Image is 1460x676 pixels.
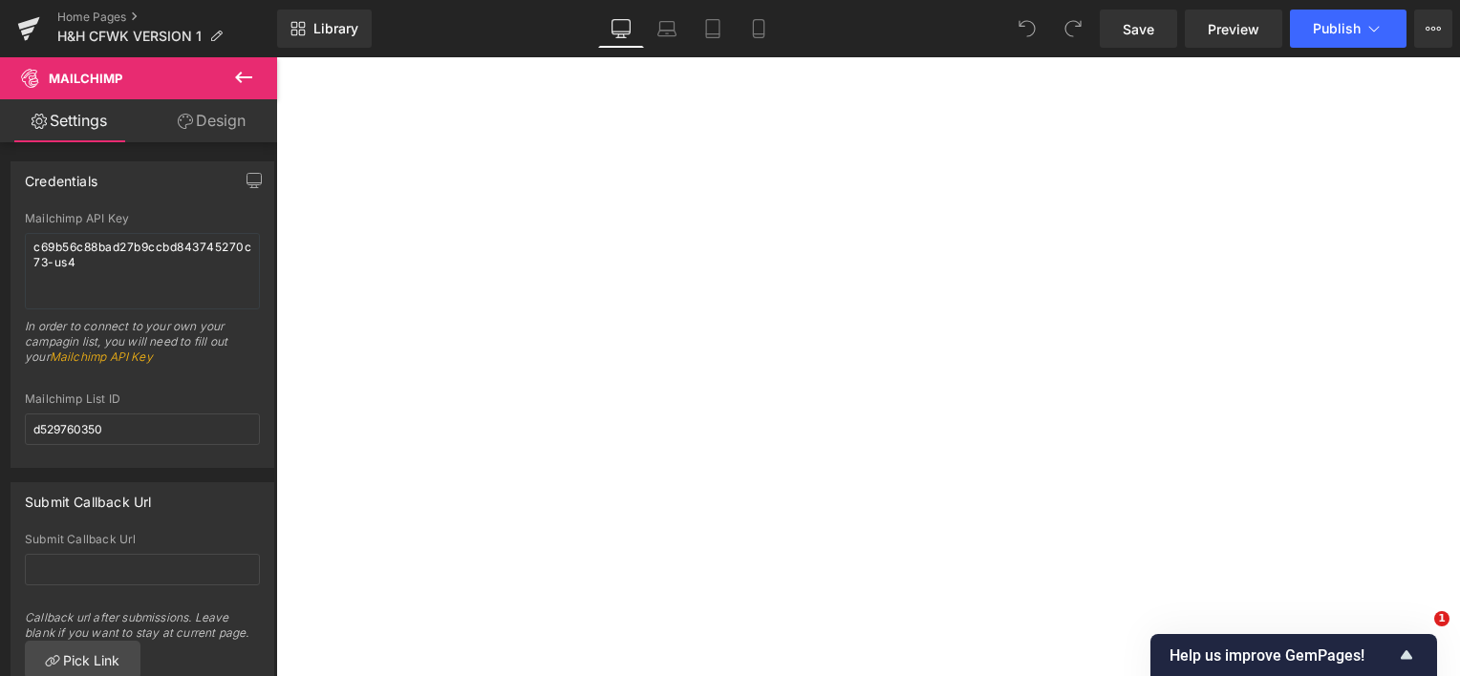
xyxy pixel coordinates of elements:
button: Undo [1008,10,1046,48]
a: Tablet [690,10,736,48]
a: Laptop [644,10,690,48]
button: Publish [1290,10,1406,48]
span: Mailchimp [49,71,122,86]
a: Home Pages [57,10,277,25]
a: Preview [1185,10,1282,48]
div: Mailchimp List ID [25,392,260,406]
button: Show survey - Help us improve GemPages! [1170,644,1418,666]
span: Save [1123,19,1154,39]
a: Design [142,99,281,142]
span: H&H CFWK VERSION 1 [57,29,202,44]
iframe: Intercom live chat [1395,611,1441,657]
div: Submit Callback Url [25,533,260,546]
a: Mailchimp API Key [50,349,153,364]
span: Publish [1313,21,1361,36]
span: Library [313,20,358,37]
button: Redo [1054,10,1092,48]
span: Help us improve GemPages! [1170,646,1395,665]
span: Preview [1208,19,1259,39]
div: Credentials [25,162,97,189]
div: Submit Callback Url [25,483,151,510]
button: More [1414,10,1452,48]
div: Mailchimp API Key [25,212,260,225]
div: Callback url after submissions. Leave blank if you want to stay at current page. [25,595,260,641]
a: New Library [277,10,372,48]
span: 1 [1434,611,1449,626]
a: Mobile [736,10,782,48]
div: In order to connect to your own your campagin list, you will need to fill out your [25,319,260,392]
a: Desktop [598,10,644,48]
